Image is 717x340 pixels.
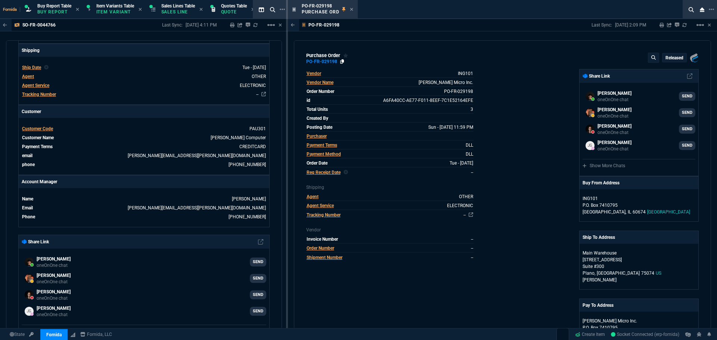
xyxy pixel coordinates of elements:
[308,22,339,28] p: PO-FR-029198
[306,202,474,210] tr: undefined
[307,89,334,94] span: Order Number
[22,271,266,286] a: mohammed.wafek@fornida.com
[252,74,266,79] span: OTHER
[471,246,473,251] a: --
[22,161,266,168] tr: (612) 749-6986
[249,126,266,131] span: PAU301
[628,209,631,215] span: IL
[641,271,654,276] span: 75074
[22,213,266,221] tr: undefined
[583,271,595,276] span: Plano,
[306,61,337,62] a: PO-FR-029198
[19,44,269,57] p: Shipping
[44,64,49,71] nx-icon: Clear selected rep
[221,9,247,15] p: Quote
[306,227,474,233] p: Vendor
[665,55,683,61] p: Released
[307,246,334,251] span: Order Number
[232,196,266,202] a: [PERSON_NAME]
[240,83,266,88] span: ELECTRONIC
[307,134,327,139] span: Purchaser
[307,143,337,148] span: Payment Terms
[239,144,266,149] span: CREDITCARD
[306,211,474,219] tr: undefined
[583,73,610,79] p: Share Link
[302,9,339,15] p: Purchase Order
[307,255,342,260] span: Shipment Number
[696,21,705,29] mat-icon: Example home icon
[611,331,679,338] a: yXnFfFik4p3Jj03cAACi
[22,74,34,79] span: Agent
[306,124,474,132] tr: undefined
[22,143,266,150] tr: undefined
[583,256,695,263] p: [STREET_ADDRESS]
[139,7,142,13] nx-icon: Close Tab
[583,234,615,241] p: Ship To Address
[383,98,473,103] span: See Marketplace Order
[307,107,328,112] span: Total Units
[307,70,321,77] div: Vendor
[229,214,266,219] a: 469-249-2107
[22,144,53,149] span: Payment Terms
[306,169,474,176] tr: undefined
[22,125,266,132] tr: undefined
[22,214,35,219] span: Phone
[597,97,631,103] p: oneOnOne chat
[251,7,255,13] nx-icon: Close Tab
[22,304,266,319] a: John.Gaboni@fornida.com
[22,162,35,167] span: phone
[7,331,27,338] a: Global State
[37,312,71,318] p: oneOnOne chat
[22,64,266,71] tr: undefined
[19,105,269,118] p: Customer
[583,318,654,324] p: [PERSON_NAME] Micro Inc.
[583,263,695,270] p: Suite #300
[306,184,474,191] p: Shipping
[22,126,53,131] span: Customer Code
[472,116,473,121] span: undefined
[307,194,319,199] span: Agent
[583,202,695,209] p: P.O. Box 7410795
[22,196,33,202] span: Name
[229,162,266,167] a: (612) 749-6986
[306,70,474,78] tr: undefined
[22,65,41,70] span: Ship Date
[267,21,276,29] mat-icon: Example home icon
[22,134,266,141] tr: undefined
[250,307,266,316] a: SEND
[306,106,474,114] tr: undefined
[597,90,631,97] p: [PERSON_NAME]
[307,160,328,166] span: Order Date
[22,204,266,212] tr: undefined
[22,135,54,140] span: Customer Name
[597,130,631,135] p: oneOnOne chat
[3,7,20,12] span: Fornida
[22,255,266,269] a: michael.licea@fornida.com
[708,22,711,28] a: Hide Workbench
[307,79,333,86] div: Vendor Name
[128,205,266,210] a: [PERSON_NAME][EMAIL_ADDRESS][PERSON_NAME][DOMAIN_NAME]
[19,175,269,188] p: Account Manager
[22,91,266,98] tr: undefined
[709,6,714,13] nx-icon: Open New Tab
[306,159,474,168] tr: When the order was created
[306,53,348,59] div: purchase order
[306,79,474,87] tr: undefined
[459,194,473,199] span: OTHER
[27,331,36,338] a: API TOKEN
[463,212,466,218] a: --
[37,256,71,262] p: [PERSON_NAME]
[633,209,646,215] span: 60674
[22,205,33,210] span: Email
[615,22,646,28] p: [DATE] 2:09 PM
[37,279,71,285] p: oneOnOne chat
[211,135,266,140] a: Paumen Computer
[307,203,334,208] span: Agent Service
[37,9,71,15] p: Buy Report
[583,122,695,137] a: steven.huang@fornida.com
[343,53,348,59] div: Add to Watchlist
[267,5,278,14] nx-icon: Search
[350,7,353,13] nx-icon: Close Tab
[307,170,341,175] span: Req Receipt Date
